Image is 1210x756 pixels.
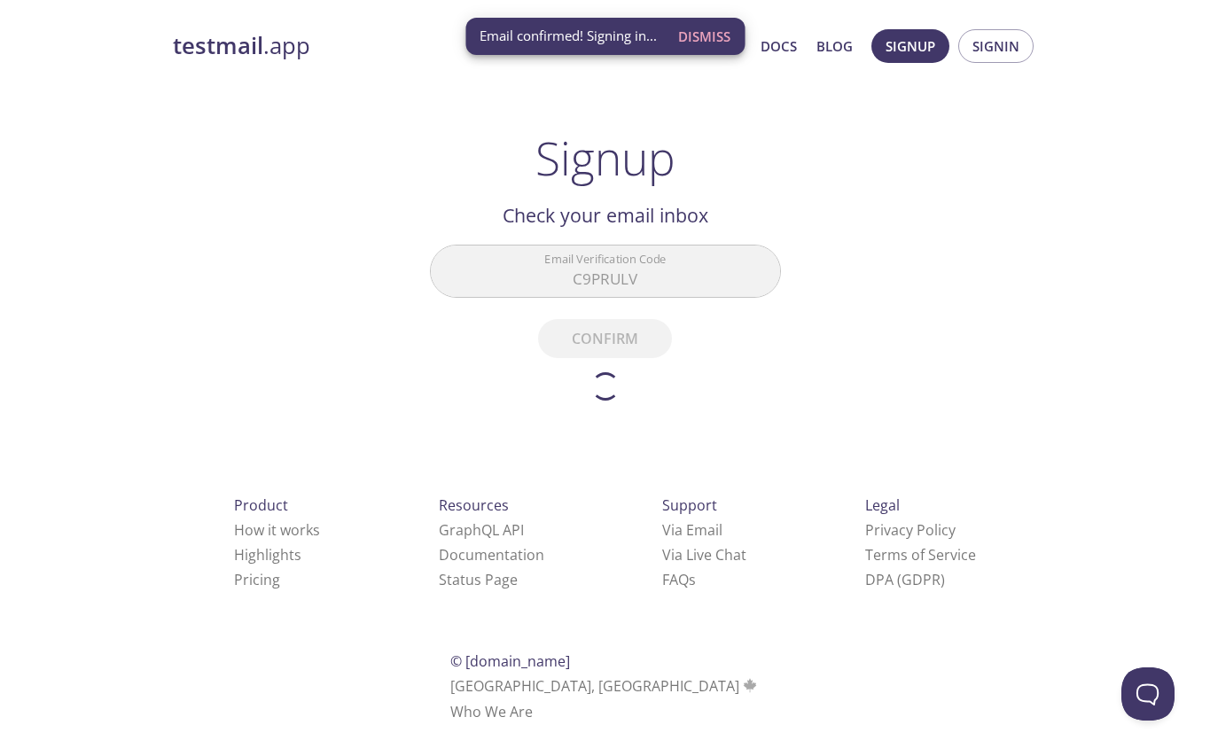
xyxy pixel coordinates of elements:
[972,35,1019,58] span: Signin
[439,495,509,515] span: Resources
[958,29,1034,63] button: Signin
[1121,667,1175,721] iframe: Help Scout Beacon - Open
[439,545,544,565] a: Documentation
[234,520,320,540] a: How it works
[886,35,935,58] span: Signup
[865,545,976,565] a: Terms of Service
[234,545,301,565] a: Highlights
[865,520,956,540] a: Privacy Policy
[871,29,949,63] button: Signup
[480,27,657,45] span: Email confirmed! Signing in...
[662,520,722,540] a: Via Email
[662,545,746,565] a: Via Live Chat
[450,676,760,696] span: [GEOGRAPHIC_DATA], [GEOGRAPHIC_DATA]
[450,651,570,671] span: © [DOMAIN_NAME]
[761,35,797,58] a: Docs
[662,495,717,515] span: Support
[450,702,533,721] a: Who We Are
[439,570,518,589] a: Status Page
[234,495,288,515] span: Product
[678,25,730,48] span: Dismiss
[430,200,781,230] h2: Check your email inbox
[234,570,280,589] a: Pricing
[816,35,853,58] a: Blog
[689,570,696,589] span: s
[439,520,524,540] a: GraphQL API
[662,570,696,589] a: FAQ
[535,131,675,184] h1: Signup
[173,30,263,61] strong: testmail
[173,31,589,61] a: testmail.app
[865,495,900,515] span: Legal
[671,19,738,53] button: Dismiss
[865,570,945,589] a: DPA (GDPR)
